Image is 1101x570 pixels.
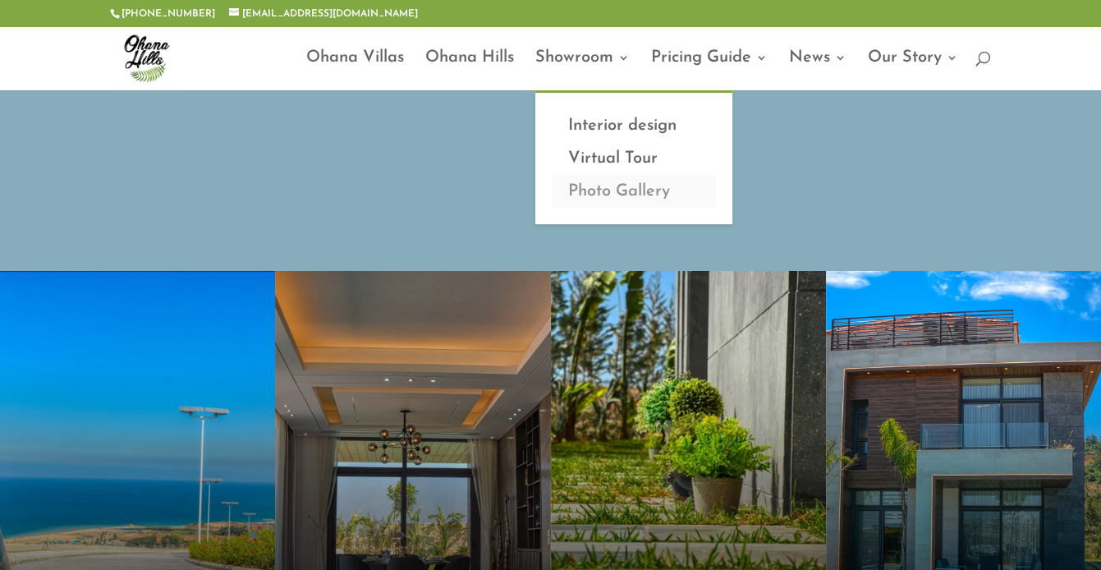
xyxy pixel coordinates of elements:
a: Ohana Hills [425,52,514,90]
a: [EMAIL_ADDRESS][DOMAIN_NAME] [229,9,418,19]
a: Showroom [535,52,630,90]
a: Pricing Guide [651,52,768,90]
img: ohana-hills [113,25,179,90]
a: News [789,52,846,90]
a: [PHONE_NUMBER] [122,9,215,19]
a: Interior design [552,109,716,142]
a: Ohana Villas [306,52,404,90]
a: Virtual Tour [552,142,716,175]
a: Our Story [868,52,958,90]
a: Photo Gallery [552,175,716,208]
